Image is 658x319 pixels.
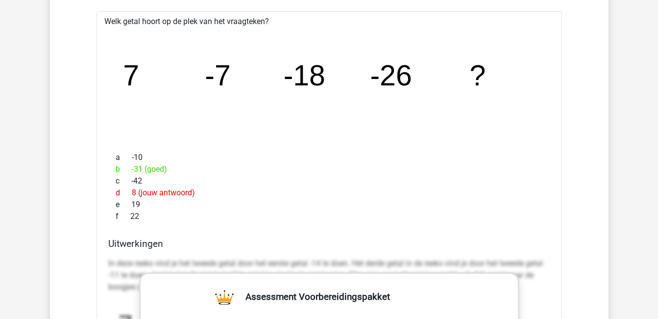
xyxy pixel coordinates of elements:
[205,60,231,92] tspan: -7
[116,175,131,187] span: c
[116,152,132,163] span: a
[116,211,130,222] span: f
[116,163,132,175] span: b
[108,199,550,211] div: 19
[123,60,139,92] tspan: 7
[108,163,550,175] div: -31 (goed)
[116,187,132,199] span: d
[108,175,550,187] div: -42
[370,60,412,92] tspan: -26
[116,199,131,211] span: e
[108,152,550,163] div: -10
[470,60,487,92] tspan: ?
[108,258,550,293] p: In deze reeks vind je het tweede getal door het eerste getal -14 te doen. Het derde getal in de r...
[108,187,550,199] div: 8 (jouw antwoord)
[108,211,550,222] div: 22
[284,60,325,92] tspan: -18
[108,238,550,249] h4: Uitwerkingen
